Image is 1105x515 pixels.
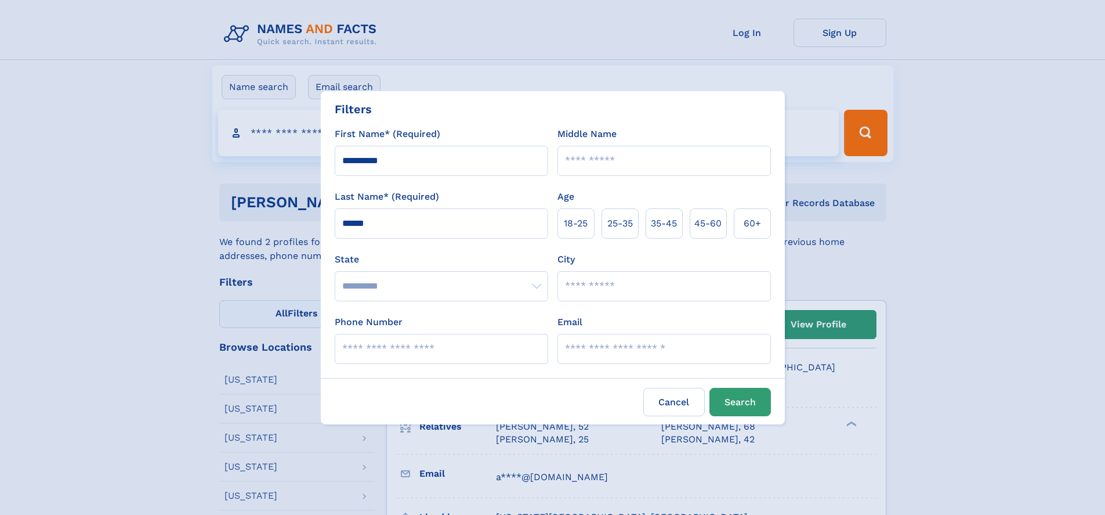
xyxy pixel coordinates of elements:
[709,388,771,416] button: Search
[607,217,633,231] span: 25‑35
[335,100,372,118] div: Filters
[557,253,575,266] label: City
[335,127,440,141] label: First Name* (Required)
[557,315,582,329] label: Email
[564,217,588,231] span: 18‑25
[694,217,722,231] span: 45‑60
[335,190,439,204] label: Last Name* (Required)
[744,217,761,231] span: 60+
[643,388,705,416] label: Cancel
[335,315,403,329] label: Phone Number
[335,253,548,266] label: State
[651,217,677,231] span: 35‑45
[557,127,617,141] label: Middle Name
[557,190,574,204] label: Age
